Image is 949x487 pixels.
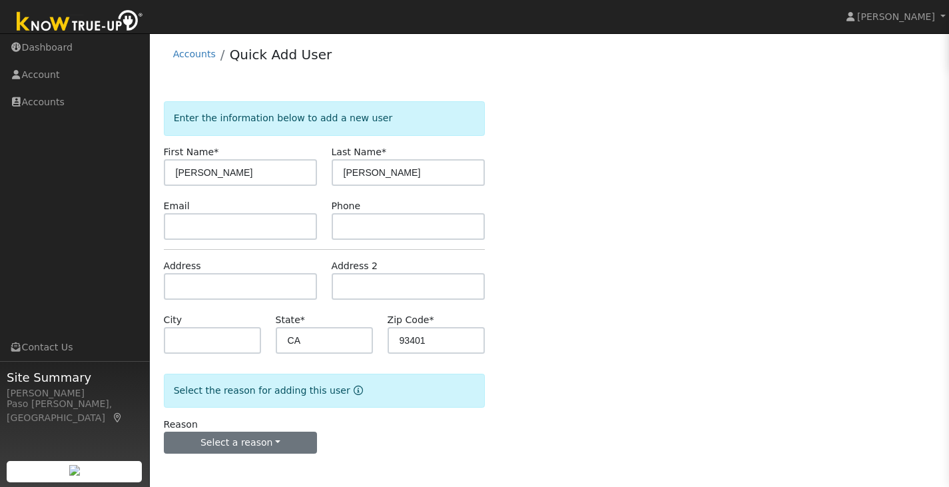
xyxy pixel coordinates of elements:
[332,145,386,159] label: Last Name
[230,47,332,63] a: Quick Add User
[164,199,190,213] label: Email
[276,313,305,327] label: State
[7,397,143,425] div: Paso [PERSON_NAME], [GEOGRAPHIC_DATA]
[382,147,386,157] span: Required
[857,11,935,22] span: [PERSON_NAME]
[7,386,143,400] div: [PERSON_NAME]
[7,368,143,386] span: Site Summary
[164,313,182,327] label: City
[300,314,305,325] span: Required
[164,374,485,408] div: Select the reason for adding this user
[69,465,80,476] img: retrieve
[388,313,434,327] label: Zip Code
[164,432,318,454] button: Select a reason
[332,259,378,273] label: Address 2
[10,7,150,37] img: Know True-Up
[430,314,434,325] span: Required
[214,147,218,157] span: Required
[173,49,216,59] a: Accounts
[164,101,485,135] div: Enter the information below to add a new user
[112,412,124,423] a: Map
[164,418,198,432] label: Reason
[164,259,201,273] label: Address
[350,385,363,396] a: Reason for new user
[332,199,361,213] label: Phone
[164,145,219,159] label: First Name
